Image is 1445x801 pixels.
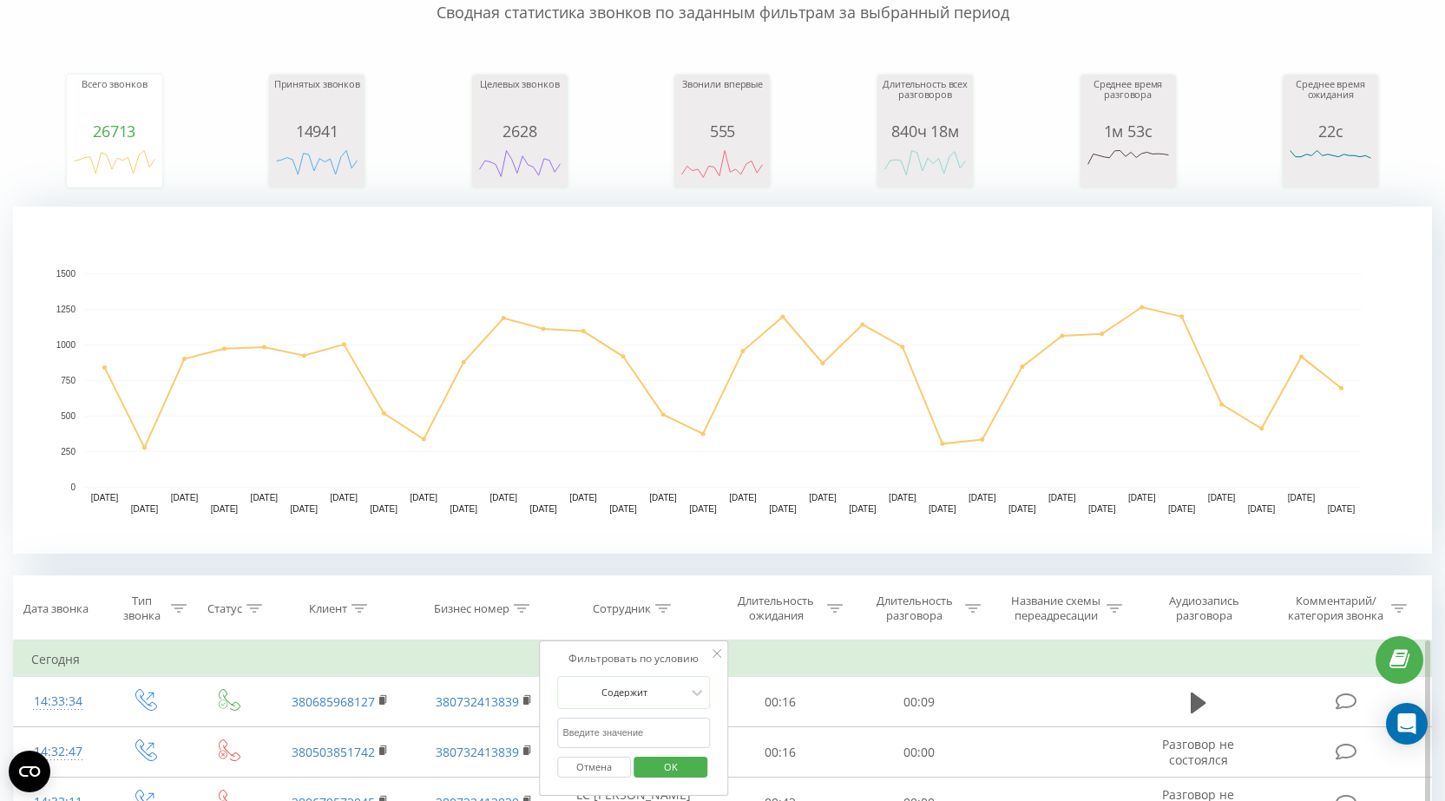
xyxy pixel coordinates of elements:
[13,207,1432,554] svg: A chart.
[292,693,375,710] a: 380685968127
[689,504,717,514] text: [DATE]
[809,493,837,502] text: [DATE]
[679,79,765,122] div: Звонили впервые
[634,757,707,778] button: OK
[171,493,199,502] text: [DATE]
[593,601,651,616] div: Сотрудник
[476,79,563,122] div: Целевых звонков
[1009,594,1102,623] div: Название схемы переадресации
[1248,504,1276,514] text: [DATE]
[61,376,76,385] text: 750
[868,594,961,623] div: Длительность разговора
[1285,594,1387,623] div: Комментарий/категория звонка
[211,504,239,514] text: [DATE]
[1085,79,1172,122] div: Среднее время разговора
[969,493,996,502] text: [DATE]
[557,718,710,748] input: Введите значение
[31,685,85,719] div: 14:33:34
[331,493,358,502] text: [DATE]
[1168,504,1196,514] text: [DATE]
[71,79,158,122] div: Всего звонков
[679,122,765,140] div: 555
[929,504,956,514] text: [DATE]
[9,751,50,792] button: Open CMP widget
[371,504,398,514] text: [DATE]
[529,504,557,514] text: [DATE]
[1386,703,1428,745] div: Open Intercom Messenger
[56,305,76,314] text: 1250
[649,493,677,502] text: [DATE]
[436,744,519,760] a: 380732413839
[251,493,279,502] text: [DATE]
[291,504,319,514] text: [DATE]
[569,493,597,502] text: [DATE]
[729,493,757,502] text: [DATE]
[91,493,119,502] text: [DATE]
[1288,493,1316,502] text: [DATE]
[1148,594,1261,623] div: Аудиозапись разговора
[1287,79,1374,122] div: Среднее время ожидания
[1088,504,1116,514] text: [DATE]
[882,122,969,140] div: 840ч 18м
[71,122,158,140] div: 26713
[476,122,563,140] div: 2628
[489,493,517,502] text: [DATE]
[476,140,563,192] svg: A chart.
[557,757,631,778] button: Отмена
[56,269,76,279] text: 1500
[679,140,765,192] svg: A chart.
[1048,493,1076,502] text: [DATE]
[882,79,969,122] div: Длительность всех разговоров
[450,504,477,514] text: [DATE]
[850,727,989,778] td: 00:00
[61,447,76,456] text: 250
[557,650,710,667] div: Фильтровать по условию
[1287,122,1374,140] div: 22с
[436,693,519,710] a: 380732413839
[711,677,850,727] td: 00:16
[849,504,877,514] text: [DATE]
[711,727,850,778] td: 00:16
[1085,140,1172,192] svg: A chart.
[23,601,89,616] div: Дата звонка
[1328,504,1356,514] text: [DATE]
[609,504,637,514] text: [DATE]
[207,601,242,616] div: Статус
[273,140,360,192] svg: A chart.
[1008,504,1036,514] text: [DATE]
[769,504,797,514] text: [DATE]
[273,79,360,122] div: Принятых звонков
[117,594,166,623] div: Тип звонка
[309,601,347,616] div: Клиент
[434,601,509,616] div: Бизнес номер
[14,642,1432,677] td: Сегодня
[1162,736,1234,768] span: Разговор не состоялся
[56,340,76,350] text: 1000
[273,122,360,140] div: 14941
[1287,140,1374,192] svg: A chart.
[410,493,437,502] text: [DATE]
[850,677,989,727] td: 00:09
[647,753,695,780] span: OK
[292,744,375,760] a: 380503851742
[31,735,85,769] div: 14:32:47
[1128,493,1156,502] text: [DATE]
[730,594,823,623] div: Длительность ожидания
[70,483,76,492] text: 0
[1085,122,1172,140] div: 1м 53с
[889,493,916,502] text: [DATE]
[131,504,159,514] text: [DATE]
[1208,493,1236,502] text: [DATE]
[61,411,76,421] text: 500
[71,140,158,192] svg: A chart.
[882,140,969,192] svg: A chart.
